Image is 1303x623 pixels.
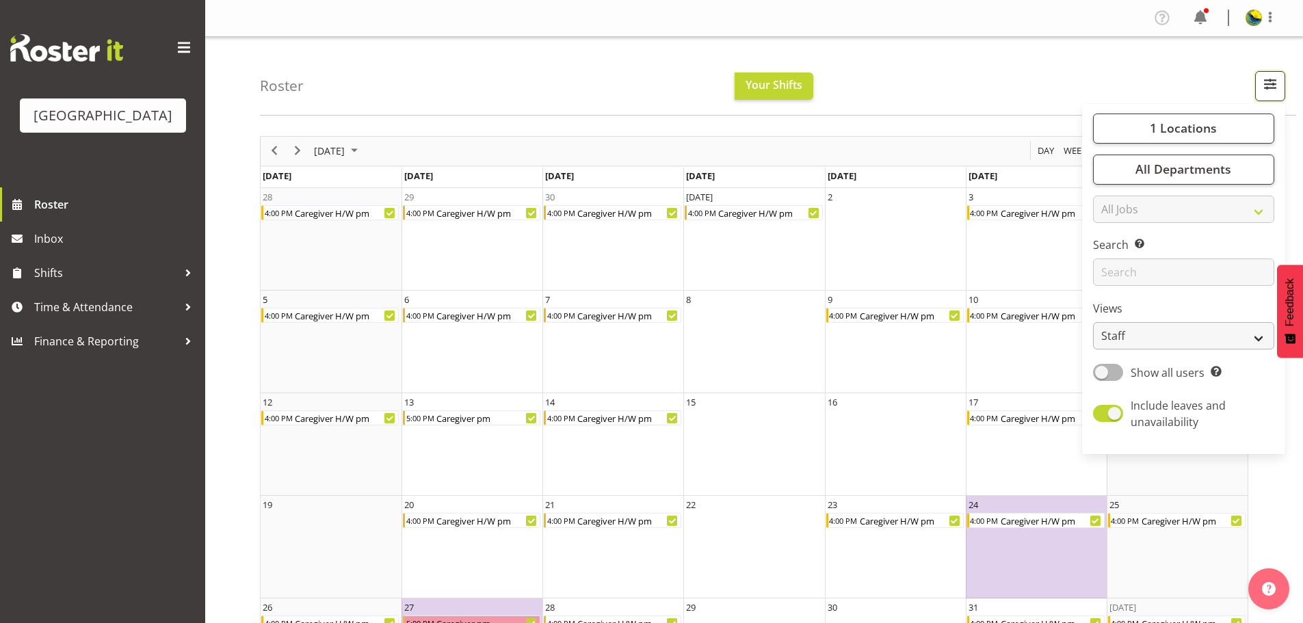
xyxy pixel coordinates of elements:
div: 20 [404,498,414,512]
span: [DATE] [969,170,997,182]
div: 31 [969,600,978,614]
td: Tuesday, October 7, 2025 [542,291,683,393]
span: Roster [34,194,198,215]
div: Caregiver pm [435,411,540,425]
button: 1 Locations [1093,114,1274,144]
div: Caregiver H/W pm [999,411,1104,425]
td: Friday, October 24, 2025 [966,496,1107,598]
div: Caregiver H/W pm Begin From Thursday, October 9, 2025 at 4:00:00 PM GMT+13:00 Ends At Thursday, O... [826,308,964,323]
div: Caregiver H/W pm [576,206,681,220]
div: Caregiver H/W pm Begin From Sunday, September 28, 2025 at 4:00:00 PM GMT+13:00 Ends At Sunday, Se... [261,205,399,220]
td: Saturday, October 25, 2025 [1107,496,1248,598]
div: 26 [263,600,272,614]
img: gemma-hall22491374b5f274993ff8414464fec47f.png [1246,10,1262,26]
div: next period [286,137,309,165]
div: Caregiver H/W pm [435,514,540,527]
span: [DATE] [828,170,856,182]
span: Inbox [34,228,198,249]
div: 28 [263,190,272,204]
td: Tuesday, September 30, 2025 [542,188,683,291]
div: 4:00 PM [1110,514,1140,527]
button: Your Shifts [735,72,813,100]
div: 4:00 PM [828,514,858,527]
div: 29 [686,600,696,614]
span: [DATE] [263,170,291,182]
td: Wednesday, October 15, 2025 [683,393,824,496]
span: Include leaves and unavailability [1131,398,1226,429]
div: Caregiver H/W pm [717,206,821,220]
button: Next [289,142,307,159]
div: Caregiver H/W pm [435,308,540,322]
div: 27 [404,600,414,614]
td: Thursday, October 9, 2025 [825,291,966,393]
td: Wednesday, October 22, 2025 [683,496,824,598]
div: 17 [969,395,978,409]
span: Your Shifts [746,77,802,92]
div: Caregiver H/W pm [858,514,963,527]
td: Monday, October 20, 2025 [402,496,542,598]
div: 15 [686,395,696,409]
button: Timeline Day [1036,142,1057,159]
div: Caregiver pm Begin From Monday, October 13, 2025 at 5:00:00 PM GMT+13:00 Ends At Monday, October ... [403,410,540,425]
div: 4:00 PM [263,308,293,322]
div: 28 [545,600,555,614]
div: 29 [404,190,414,204]
div: 8 [686,293,691,306]
div: 30 [545,190,555,204]
span: Week [1062,142,1088,159]
div: 23 [828,498,837,512]
div: Caregiver H/W pm Begin From Sunday, October 5, 2025 at 4:00:00 PM GMT+13:00 Ends At Sunday, Octob... [261,308,399,323]
span: Time & Attendance [34,297,178,317]
span: Show all users [1131,365,1205,380]
div: [GEOGRAPHIC_DATA] [34,105,172,126]
td: Friday, October 3, 2025 [966,188,1107,291]
span: Feedback [1284,278,1296,326]
div: Caregiver H/W pm [576,411,681,425]
div: Caregiver H/W pm [293,411,398,425]
span: [DATE] [313,142,346,159]
img: Rosterit website logo [10,34,123,62]
div: Caregiver H/W pm [576,308,681,322]
div: 30 [828,600,837,614]
button: Previous [265,142,284,159]
div: 24 [969,498,978,512]
div: 4:00 PM [546,411,576,425]
div: Caregiver H/W pm [999,308,1104,322]
div: Caregiver H/W pm Begin From Tuesday, September 30, 2025 at 4:00:00 PM GMT+13:00 Ends At Tuesday, ... [544,205,681,220]
td: Friday, October 17, 2025 [966,393,1107,496]
td: Wednesday, October 1, 2025 [683,188,824,291]
div: Caregiver H/W pm Begin From Thursday, October 23, 2025 at 4:00:00 PM GMT+13:00 Ends At Thursday, ... [826,513,964,528]
span: Day [1036,142,1055,159]
div: Caregiver H/W pm [576,514,681,527]
div: 21 [545,498,555,512]
div: Caregiver H/W pm Begin From Monday, October 20, 2025 at 4:00:00 PM GMT+13:00 Ends At Monday, Octo... [403,513,540,528]
div: 9 [828,293,832,306]
div: Caregiver H/W pm [293,308,398,322]
td: Sunday, October 12, 2025 [261,393,402,496]
td: Friday, October 10, 2025 [966,291,1107,393]
span: All Departments [1135,161,1231,177]
div: 10 [969,293,978,306]
div: 3 [969,190,973,204]
input: Search [1093,259,1274,286]
td: Monday, October 13, 2025 [402,393,542,496]
div: Caregiver H/W pm [999,514,1104,527]
div: 6 [404,293,409,306]
div: October 2025 [309,137,366,165]
span: Shifts [34,263,178,283]
button: Filter Shifts [1255,71,1285,101]
div: 12 [263,395,272,409]
div: 4:00 PM [405,308,435,322]
div: 2 [828,190,832,204]
td: Monday, October 6, 2025 [402,291,542,393]
td: Sunday, September 28, 2025 [261,188,402,291]
div: 4:00 PM [969,411,999,425]
div: 4:00 PM [263,206,293,220]
div: 4:00 PM [405,206,435,220]
div: 19 [263,498,272,512]
div: 14 [545,395,555,409]
div: Caregiver H/W pm Begin From Sunday, October 12, 2025 at 4:00:00 PM GMT+13:00 Ends At Sunday, Octo... [261,410,399,425]
button: Timeline Week [1062,142,1090,159]
div: Caregiver H/W pm Begin From Friday, October 3, 2025 at 4:00:00 PM GMT+13:00 Ends At Friday, Octob... [967,205,1105,220]
div: Caregiver H/W pm Begin From Friday, October 17, 2025 at 4:00:00 PM GMT+13:00 Ends At Friday, Octo... [967,410,1105,425]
